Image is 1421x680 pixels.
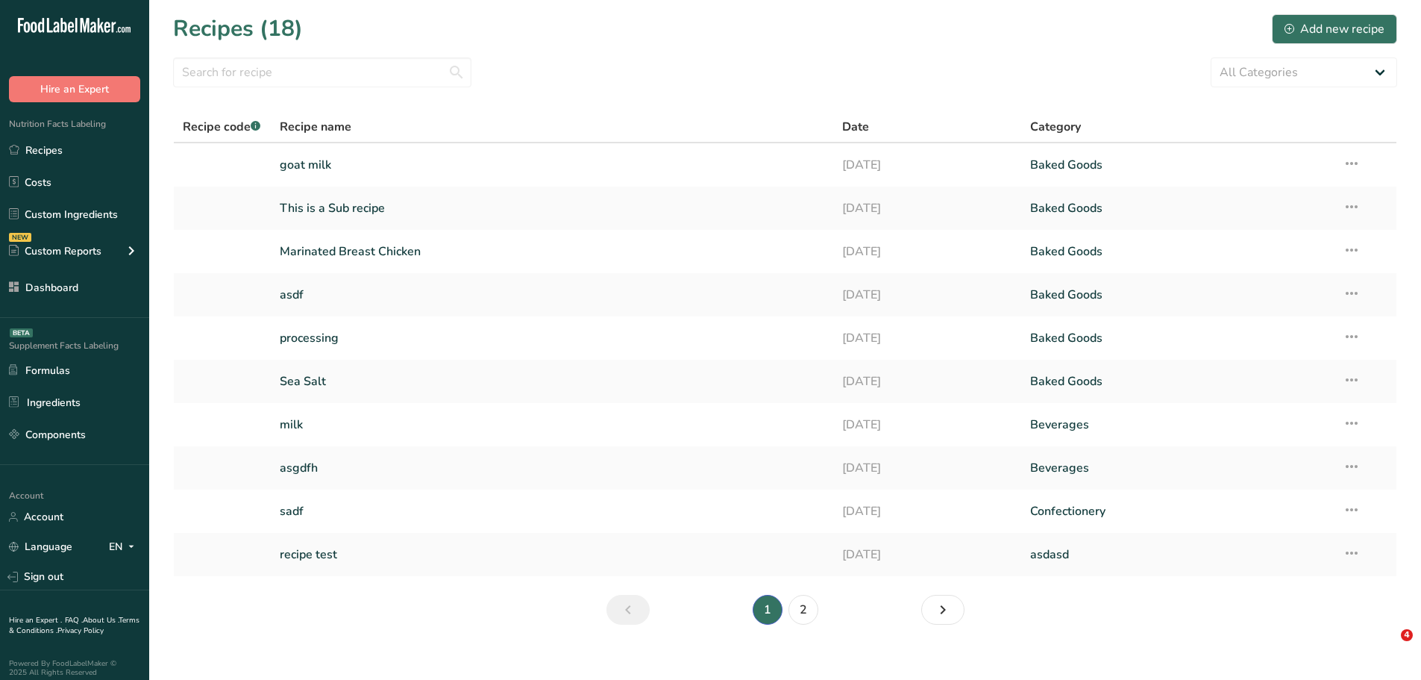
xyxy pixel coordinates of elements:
[842,322,1012,354] a: [DATE]
[280,149,825,181] a: goat milk
[1030,539,1325,570] a: asdasd
[83,615,119,626] a: About Us .
[842,149,1012,181] a: [DATE]
[1030,118,1081,136] span: Category
[842,279,1012,311] a: [DATE]
[606,595,650,625] a: Previous page
[9,233,31,242] div: NEW
[1401,629,1413,641] span: 4
[65,615,83,626] a: FAQ .
[9,243,101,259] div: Custom Reports
[1030,149,1325,181] a: Baked Goods
[183,119,260,135] span: Recipe code
[921,595,964,625] a: Next page
[280,279,825,311] a: asdf
[280,539,825,570] a: recipe test
[280,366,825,397] a: Sea Salt
[842,452,1012,484] a: [DATE]
[280,193,825,224] a: This is a Sub recipe
[1370,629,1406,665] iframe: Intercom live chat
[280,409,825,440] a: milk
[1030,279,1325,311] a: Baked Goods
[1030,496,1325,527] a: Confectionery
[1030,322,1325,354] a: Baked Goods
[109,538,140,556] div: EN
[842,236,1012,267] a: [DATE]
[173,12,303,46] h1: Recipes (18)
[842,118,869,136] span: Date
[280,322,825,354] a: processing
[788,595,818,625] a: Page 2.
[57,626,104,636] a: Privacy Policy
[280,452,825,484] a: asgdfh
[280,118,351,136] span: Recipe name
[842,539,1012,570] a: [DATE]
[9,534,72,560] a: Language
[1284,20,1384,38] div: Add new recipe
[1272,14,1397,44] button: Add new recipe
[1030,236,1325,267] a: Baked Goods
[280,236,825,267] a: Marinated Breast Chicken
[1030,452,1325,484] a: Beverages
[842,366,1012,397] a: [DATE]
[173,57,471,87] input: Search for recipe
[9,659,140,677] div: Powered By FoodLabelMaker © 2025 All Rights Reserved
[9,615,139,636] a: Terms & Conditions .
[1030,193,1325,224] a: Baked Goods
[1030,409,1325,440] a: Beverages
[842,193,1012,224] a: [DATE]
[842,409,1012,440] a: [DATE]
[280,496,825,527] a: sadf
[842,496,1012,527] a: [DATE]
[9,615,62,626] a: Hire an Expert .
[1030,366,1325,397] a: Baked Goods
[9,76,140,102] button: Hire an Expert
[10,328,33,337] div: BETA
